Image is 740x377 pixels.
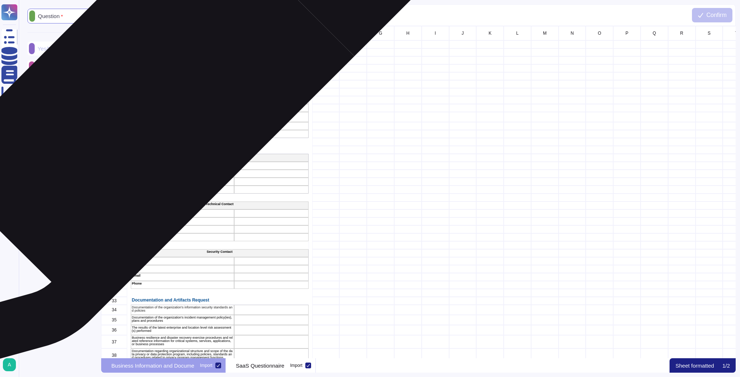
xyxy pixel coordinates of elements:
button: Confirm [692,8,732,22]
div: Import [200,363,212,368]
p: Documentation of the organization's information security standards and policies [132,306,233,312]
div: 34 [101,305,127,315]
p: Documentation regarding organizational structure and scope of the data privacy or data protection... [132,350,233,359]
p: Response [235,89,307,94]
span: M [543,31,547,35]
span: L [516,31,519,35]
div: 17 [101,170,127,178]
p: Contacts [132,147,233,151]
div: 22 [101,209,127,217]
div: 9+ [10,343,15,347]
p: Documentation of the organization's incident management policy(ies), plans and procedures [132,316,233,322]
div: 38 [101,348,127,362]
div: 18 [101,178,127,186]
p: Title [132,266,233,269]
p: Name [132,258,233,261]
p: The results of the latest enterprise and location level risk assessment(s) performed [132,326,233,333]
p: Provide a brief description of the types of services being provided to Atlassian?* [132,113,233,120]
p: Phone [132,234,233,238]
div: 28 [101,257,127,265]
p: Eraser [35,144,53,150]
p: What is the name of the product, service, or system being provided?* [132,105,233,108]
div: 11 [101,122,127,130]
div: 3 [101,56,127,64]
span: O [598,31,601,35]
p: Date Questionnaire Completed: [132,57,233,62]
div: 14 [101,146,127,154]
p: Email [132,179,233,182]
div: 8 [101,96,127,104]
p: What is the company/business name?* [132,97,233,100]
span: C [270,31,273,35]
div: Select similar cells [167,13,212,18]
p: Business Information [132,89,233,94]
span: Q [653,31,656,35]
span: R [680,31,684,35]
p: Email [132,274,233,277]
p: 1 / 2 [722,363,730,368]
span: G [379,31,382,35]
div: 1 [101,40,127,48]
p: Autoformat [239,13,265,18]
p: SaaS Questionnaire [236,363,284,368]
p: Sheet formatted [675,363,714,368]
div: 19 [101,186,127,194]
div: 4 [101,64,127,72]
div: 7 [101,88,127,96]
span: D [309,31,312,35]
p: Documentation and Artifacts Request [132,298,233,302]
span: K [489,31,491,35]
p: Phone [132,282,233,285]
p: Please provide an answer to all of the questions below and in the questionnaire! Thank you! [132,73,233,78]
span: P [625,31,628,35]
div: 33 [101,297,127,305]
p: Technical Contact [132,203,307,206]
div: grid [101,26,736,358]
div: 31 [101,281,127,289]
div: 9 [101,104,127,112]
div: 5 [101,72,127,80]
p: Question [35,13,63,19]
button: user [1,357,21,373]
div: 32 [101,289,127,297]
p: Email [132,226,233,230]
span: S [708,31,711,35]
span: J [462,31,464,35]
div: Import [290,363,302,368]
p: What is the corporate office physical address?* [132,123,233,126]
p: Title [132,171,233,174]
p: Title [132,218,233,222]
div: 27 [101,249,127,257]
span: N [571,31,574,35]
div: 26 [101,241,127,249]
span: Confirm [706,12,727,18]
div: 13 [101,138,127,146]
p: Business Contact [132,155,307,158]
div: 15 [101,154,127,162]
p: Additional steps: [27,110,59,115]
div: 29 [101,265,127,273]
p: Tool: [27,133,36,137]
div: 35 [101,315,127,325]
div: 20 [101,194,127,201]
div: 24 [101,225,127,233]
span: B [181,31,184,35]
p: Name [132,211,233,214]
div: 12 [101,130,127,138]
p: Question [112,13,136,18]
span: E [324,31,327,35]
div: 30 [101,273,127,281]
p: Business resilience and disaster recovery exercise procedures and related reference information f... [132,336,233,346]
p: How long has the company been in business?* [132,131,233,134]
div: 25 [101,233,127,241]
div: 10 [101,112,127,122]
div: 16 [101,162,127,170]
div: 36 [101,325,127,335]
div: 6 [101,80,127,88]
p: Business Information and Docume [111,363,194,368]
div: 21 [101,201,127,209]
p: Name [132,163,233,166]
img: user [3,358,16,371]
span: T [735,31,738,35]
span: I [435,31,436,35]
